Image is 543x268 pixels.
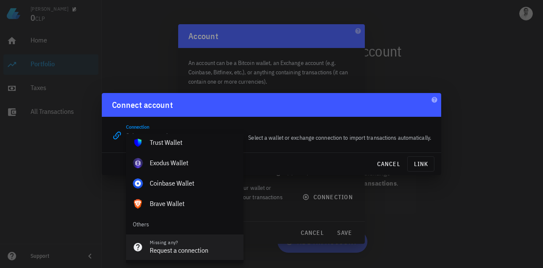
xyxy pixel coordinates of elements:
span: link [411,160,431,168]
label: Connection [126,124,149,130]
div: Request a connection [150,246,237,254]
span: cancel [376,160,400,168]
button: link [407,156,434,172]
div: Exodus Wallet [150,159,237,167]
div: Connect account [112,98,173,112]
button: cancel [373,156,404,172]
div: Brave Wallet [150,200,237,208]
div: Select a wallet or exchange connection to import transactions automatically. [217,128,436,147]
div: Missing any? [150,240,237,245]
div: Others [126,214,244,234]
input: Select a connection [126,129,200,142]
div: Coinbase Wallet [150,179,237,187]
div: Trust Wallet [150,138,237,147]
